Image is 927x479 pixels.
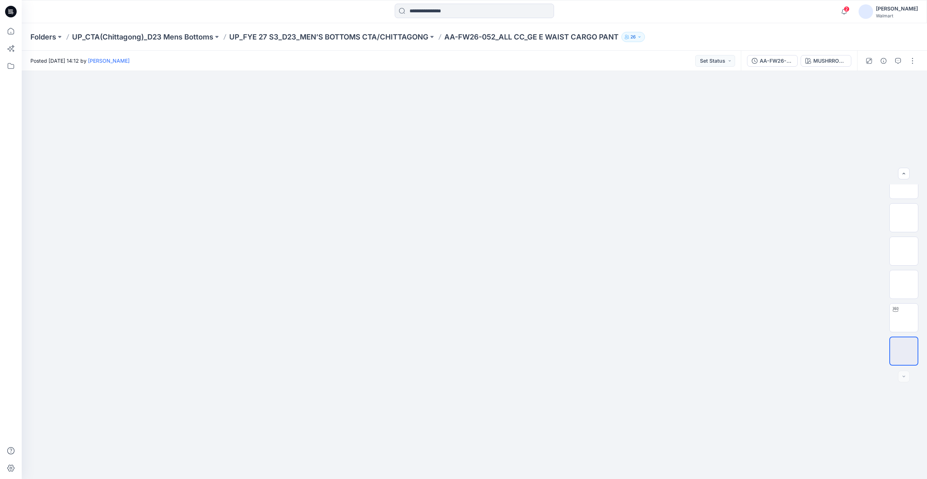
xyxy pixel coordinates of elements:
[876,13,918,18] div: Walmart
[444,32,618,42] p: AA-FW26-052_ALL CC_GE E WAIST CARGO PANT
[844,6,850,12] span: 2
[88,58,130,64] a: [PERSON_NAME]
[229,32,428,42] a: UP_FYE 27 S3_D23_MEN’S BOTTOMS CTA/CHITTAGONG
[878,55,889,67] button: Details
[621,32,645,42] button: 26
[801,55,851,67] button: MUSHRROM CAP
[813,57,847,65] div: MUSHRROM CAP
[859,4,873,19] img: avatar
[747,55,798,67] button: AA-FW26-052_ALL CC_GE E WAIST CARGO PANT
[30,32,56,42] a: Folders
[760,57,793,65] div: AA-FW26-052_ALL CC_GE E WAIST CARGO PANT
[30,57,130,64] span: Posted [DATE] 14:12 by
[630,33,636,41] p: 26
[72,32,213,42] a: UP_CTA(Chittagong)_D23 Mens Bottoms
[876,4,918,13] div: [PERSON_NAME]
